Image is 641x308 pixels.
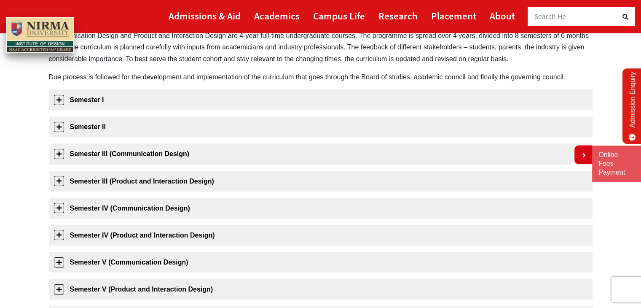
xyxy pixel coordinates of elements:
[49,225,593,246] a: Semester IV (Product and Interaction Design)
[534,12,566,21] span: Search He
[49,143,593,164] a: Semester III (Communication Design)
[49,71,593,83] p: Due process is followed for the development and implementation of the curriculum that goes throug...
[49,198,593,219] a: Semester IV (Communication Design)
[49,171,593,192] a: Semester III (Product and Interaction Design)
[49,252,593,273] a: Semester V (Communication Design)
[313,6,365,25] a: Campus Life
[378,6,418,25] a: Research
[49,89,593,110] a: Semester I
[49,30,593,65] p: Communication Design and Product and Interaction Design are 4-year full-time undergraduate course...
[49,116,593,137] a: Semester II
[431,6,476,25] a: Placement
[169,6,241,25] a: Admissions & Aid
[598,151,635,177] a: Online Fees Payment
[49,279,593,300] a: Semester V (Product and Interaction Design)
[490,6,515,25] a: About
[254,6,300,25] a: Academics
[6,17,74,53] img: main_logo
